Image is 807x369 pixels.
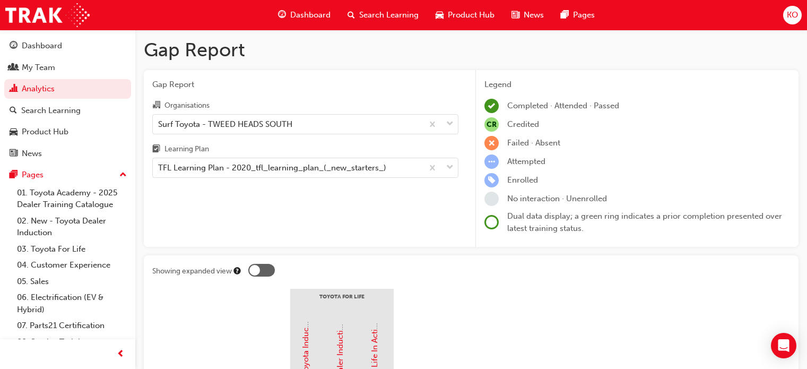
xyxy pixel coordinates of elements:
[507,194,607,203] span: No interaction · Unenrolled
[4,58,131,78] a: My Team
[503,4,552,26] a: news-iconNews
[10,170,18,180] span: pages-icon
[164,144,209,155] div: Learning Plan
[4,144,131,164] a: News
[4,165,131,185] button: Pages
[348,8,355,22] span: search-icon
[524,9,544,21] span: News
[10,149,18,159] span: news-icon
[22,126,68,138] div: Product Hub
[22,62,55,74] div: My Team
[507,211,782,233] span: Dual data display; a green ring indicates a prior completion presented over latest training status.
[144,38,799,62] h1: Gap Report
[152,79,458,91] span: Gap Report
[446,161,454,175] span: down-icon
[446,117,454,131] span: down-icon
[152,101,160,110] span: organisation-icon
[507,119,539,129] span: Credited
[507,175,538,185] span: Enrolled
[484,136,499,150] span: learningRecordVerb_FAIL-icon
[119,168,127,182] span: up-icon
[359,9,419,21] span: Search Learning
[117,348,125,361] span: prev-icon
[427,4,503,26] a: car-iconProduct Hub
[13,185,131,213] a: 01. Toyota Academy - 2025 Dealer Training Catalogue
[164,100,210,111] div: Organisations
[783,6,802,24] button: KO
[484,99,499,113] span: learningRecordVerb_COMPLETE-icon
[771,333,796,358] div: Open Intercom Messenger
[21,105,81,117] div: Search Learning
[511,8,519,22] span: news-icon
[22,169,44,181] div: Pages
[13,257,131,273] a: 04. Customer Experience
[152,145,160,155] span: learningplan-icon
[5,3,90,27] img: Trak
[158,118,292,130] div: Surf Toyota - TWEED HEADS SOUTH
[484,155,499,169] span: learningRecordVerb_ATTEMPT-icon
[484,192,499,206] span: learningRecordVerb_NONE-icon
[290,289,394,315] div: Toyota For Life
[270,4,339,26] a: guage-iconDashboard
[13,317,131,334] a: 07. Parts21 Certification
[4,36,131,56] a: Dashboard
[13,213,131,241] a: 02. New - Toyota Dealer Induction
[10,41,18,51] span: guage-icon
[10,127,18,137] span: car-icon
[13,273,131,290] a: 05. Sales
[339,4,427,26] a: search-iconSearch Learning
[561,8,569,22] span: pages-icon
[13,334,131,350] a: 08. Service Training
[22,40,62,52] div: Dashboard
[4,101,131,121] a: Search Learning
[158,162,386,174] div: TFL Learning Plan - 2020_tfl_learning_plan_(_new_starters_)
[4,34,131,165] button: DashboardMy TeamAnalyticsSearch LearningProduct HubNews
[22,148,42,160] div: News
[232,266,242,276] div: Tooltip anchor
[10,84,18,94] span: chart-icon
[10,106,17,116] span: search-icon
[573,9,595,21] span: Pages
[787,9,798,21] span: KO
[436,8,444,22] span: car-icon
[484,117,499,132] span: null-icon
[4,79,131,99] a: Analytics
[290,9,331,21] span: Dashboard
[13,241,131,258] a: 03. Toyota For Life
[484,173,499,187] span: learningRecordVerb_ENROLL-icon
[10,63,18,73] span: people-icon
[507,138,560,148] span: Failed · Absent
[152,266,232,277] div: Showing expanded view
[448,9,494,21] span: Product Hub
[484,79,790,91] div: Legend
[278,8,286,22] span: guage-icon
[552,4,603,26] a: pages-iconPages
[13,289,131,317] a: 06. Electrification (EV & Hybrid)
[507,157,545,166] span: Attempted
[507,101,619,110] span: Completed · Attended · Passed
[4,122,131,142] a: Product Hub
